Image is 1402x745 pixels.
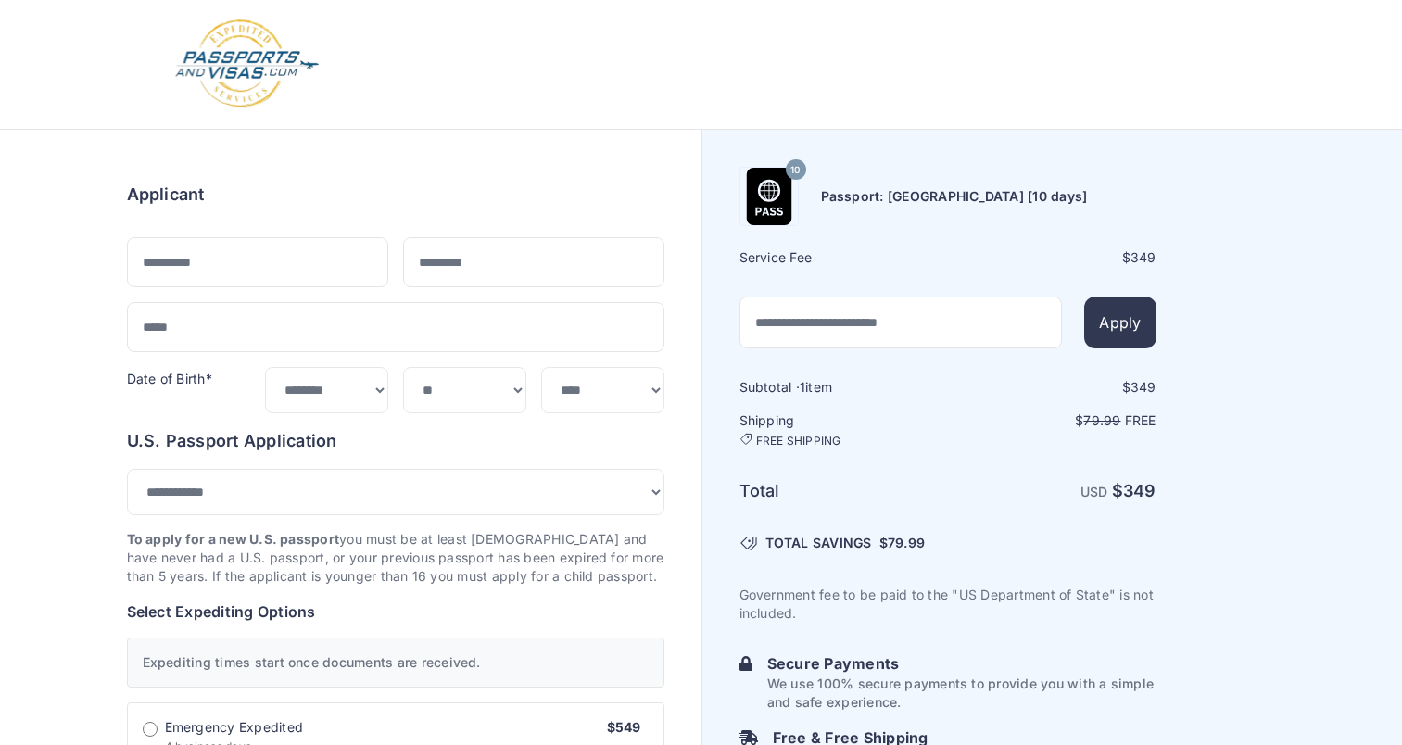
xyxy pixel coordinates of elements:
h6: Passport: [GEOGRAPHIC_DATA] [10 days] [821,187,1088,206]
h6: Subtotal · item [739,378,946,397]
h6: Service Fee [739,248,946,267]
button: Apply [1084,297,1156,348]
div: $ [950,248,1156,267]
h6: Applicant [127,182,205,208]
span: FREE SHIPPING [756,434,841,448]
strong: To apply for a new U.S. passport [127,531,340,547]
span: 349 [1130,249,1156,265]
h6: Select Expediting Options [127,600,664,623]
p: you must be at least [DEMOGRAPHIC_DATA] and have never had a U.S. passport, or your previous pass... [127,530,664,586]
img: Logo [173,19,321,110]
span: 79.99 [1083,412,1120,428]
strong: $ [1112,481,1156,500]
p: We use 100% secure payments to provide you with a simple and safe experience. [767,675,1156,712]
span: TOTAL SAVINGS [765,534,872,552]
h6: U.S. Passport Application [127,428,664,454]
h6: Shipping [739,411,946,448]
span: USD [1080,484,1108,499]
span: 349 [1123,481,1156,500]
span: $ [879,534,925,552]
p: $ [950,411,1156,430]
h6: Total [739,478,946,504]
span: Free [1125,412,1156,428]
span: Emergency Expedited [165,718,304,737]
div: Expediting times start once documents are received. [127,638,664,688]
img: Product Name [740,168,798,225]
span: 10 [790,158,800,183]
div: $ [950,378,1156,397]
label: Date of Birth* [127,371,212,386]
span: 79.99 [888,535,925,550]
h6: Secure Payments [767,652,1156,675]
span: $549 [607,719,641,735]
span: 349 [1130,379,1156,395]
p: Government fee to be paid to the "US Department of State" is not included. [739,586,1156,623]
span: 1 [800,379,805,395]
